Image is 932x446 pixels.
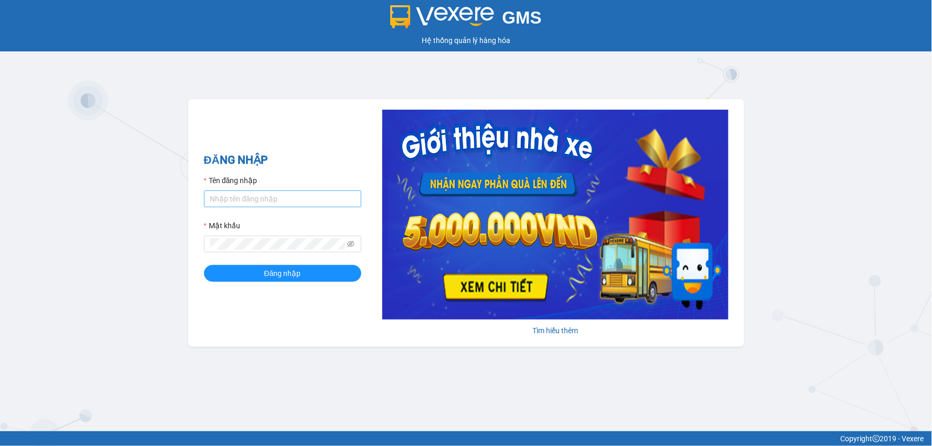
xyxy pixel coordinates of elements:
[347,240,355,248] span: eye-invisible
[502,8,542,27] span: GMS
[204,190,361,207] input: Tên đăng nhập
[390,16,542,24] a: GMS
[264,268,301,279] span: Đăng nhập
[390,5,494,28] img: logo 2
[382,110,729,320] img: banner-0
[8,433,924,444] div: Copyright 2019 - Vexere
[204,175,258,186] label: Tên đăng nhập
[382,325,729,336] div: Tìm hiểu thêm
[204,265,361,282] button: Đăng nhập
[873,435,880,442] span: copyright
[3,35,929,46] div: Hệ thống quản lý hàng hóa
[204,220,240,231] label: Mật khẩu
[204,152,361,169] h2: ĐĂNG NHẬP
[210,238,346,250] input: Mật khẩu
